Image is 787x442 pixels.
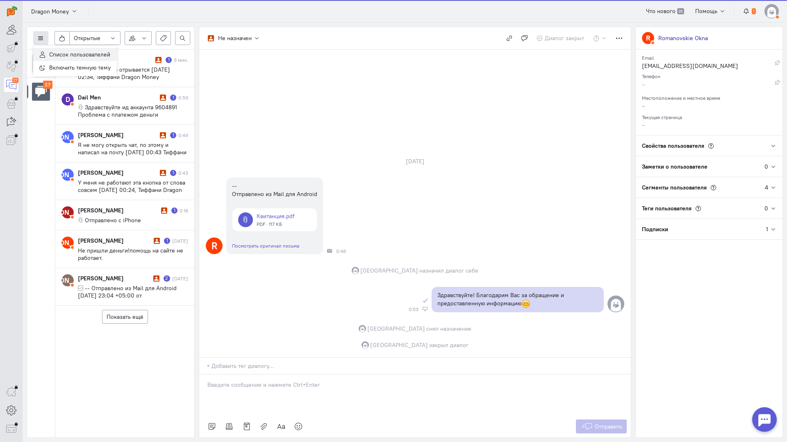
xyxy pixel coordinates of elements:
div: Dail Men [78,93,158,101]
img: default-v4.png [764,4,779,18]
span: 1 [752,8,756,15]
text: [PERSON_NAME] [41,208,95,216]
button: 1 [739,4,760,18]
div: Есть неотвеченное сообщение пользователя [170,95,176,101]
text: R [212,239,217,251]
span: Сегменты пользователя [642,184,707,191]
span: 0:53 [409,307,419,312]
div: [PERSON_NAME] [78,131,158,139]
div: [DATE] [172,275,188,282]
div: 0:59 [178,94,188,101]
span: Теги пользователя [642,205,691,212]
span: Что нового [646,7,676,15]
a: Посмотреть оригинал письма [232,243,299,249]
div: Есть неотвеченное сообщение пользователя [170,132,176,138]
a: Что нового 39 [641,4,689,18]
div: 0:49 [178,132,188,139]
small: Email [642,53,654,61]
span: Свойства пользователя [642,142,704,149]
span: Я не могу открыть чат, по этому и написал на почту [DATE] 00:43 Тиффани Dragon Money <[EMAIL_ADDR... [78,141,187,171]
div: 17 [43,81,53,89]
div: Почта [327,248,332,253]
span: -- Отправлено из Mail для Android [DATE] 23:04 +05:00 от [PERSON_NAME] Money [EMAIL_ADDRESS][DOMA... [78,284,177,314]
button: Помощь [691,4,730,18]
div: [PERSON_NAME] [78,274,151,282]
span: 39 [677,8,684,15]
span: [GEOGRAPHIC_DATA] [367,325,425,333]
button: Отправить [576,419,627,433]
div: 0:18 [180,207,188,214]
div: [PERSON_NAME] [78,237,152,245]
i: Диалог не разобран [161,207,167,214]
span: – [642,102,645,109]
div: Подписки [636,219,766,239]
button: Открытые [69,31,121,45]
text: D [66,95,70,104]
span: Список пользователей [49,51,110,58]
div: Местоположение и местное время [642,92,776,101]
button: Включить темную тему [33,61,117,74]
div: Есть неотвеченное сообщение пользователя [171,207,177,214]
a: 17 [4,78,18,92]
text: R [646,34,651,42]
span: назначил диалог себе [419,266,478,275]
p: Здравствуйте! Благодарим Вас за обращение и предоставленную информацию [437,291,598,309]
div: 4 [765,183,768,192]
span: Открытые [74,34,100,42]
div: [DATE] [397,156,434,167]
span: Не пришли деньги!помощь на сайте не работает. [78,247,183,262]
span: Отправить [595,423,622,430]
span: :blush: [521,299,530,308]
i: Диалог не разобран [155,57,161,63]
div: Romanovskie Okna [658,34,708,42]
span: У меня не работают эта кнопка от слова совсем [DATE] 00:24, Тиффани Dragon Money <[EMAIL_ADDRESS]... [78,179,185,208]
i: Диалог не разобран [154,238,160,244]
button: Диалог закрыт [532,31,589,45]
span: – [642,121,645,129]
div: Текущая страница [642,112,776,121]
div: 0 [764,162,768,171]
span: 0:48 [336,248,346,254]
span: [GEOGRAPHIC_DATA] [360,266,418,275]
div: 3 мин. [174,56,188,63]
i: Диалог не разобран [160,95,166,101]
span: Диалог закрыт [545,34,584,42]
i: Диалог не разобран [153,275,159,282]
div: – [642,80,774,90]
div: Есть неотвеченное сообщение пользователя [170,170,176,176]
span: Здравствуйте ид аккаунта 9604891 Проблема с платежом деньги [PERSON_NAME], а вот они не пришли Вр... [78,104,188,155]
div: Есть неотвеченное сообщение пользователя [166,57,172,63]
div: [PERSON_NAME] [78,169,158,177]
text: [PERSON_NAME] [41,170,95,179]
span: закрыл диалог [429,341,469,349]
div: Есть неотвеченное сообщение пользователя [164,275,171,282]
text: [PERSON_NAME] [41,276,95,284]
small: Телефон [642,71,660,79]
i: Диалог не разобран [160,170,166,176]
span: Включить темную тему [49,64,111,71]
span: [GEOGRAPHIC_DATA] [370,341,428,349]
span: Dragon Money [31,7,69,16]
div: Не назначен [218,34,252,42]
div: -- Отправлено из Mail для Android [232,182,317,198]
span: снял назначение [426,325,471,333]
span: Не могу чат не отрывается [DATE] 02:34, Тиффани Dragon Money <[EMAIL_ADDRESS][DOMAIN_NAME]>: [78,66,182,88]
i: Диалог не разобран [160,132,166,138]
span: Отправлено с iPhone [85,216,141,224]
text: [PERSON_NAME] [41,238,95,247]
div: [PERSON_NAME] [78,206,159,214]
button: Список пользователей [33,48,117,61]
div: [DATE] [172,237,188,244]
div: Веб-панель [423,307,428,311]
div: 17 [12,78,18,83]
button: Dragon Money [27,4,82,18]
text: [PERSON_NAME] [41,133,95,141]
div: 0:43 [178,169,188,176]
div: Заметки о пользователе [636,156,764,177]
div: [EMAIL_ADDRESS][DOMAIN_NAME] [642,62,774,72]
div: 1 [766,225,768,233]
div: 0 [764,204,768,212]
div: Есть неотвеченное сообщение пользователя [164,238,170,244]
span: Помощь [695,7,717,15]
button: Не назначен [203,31,264,45]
